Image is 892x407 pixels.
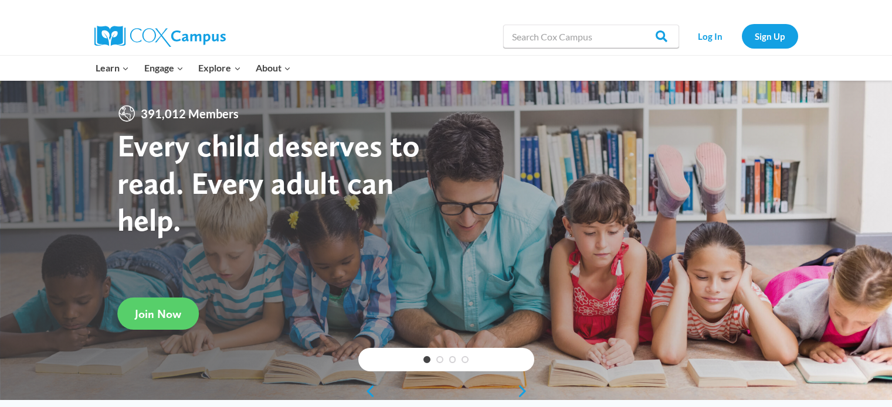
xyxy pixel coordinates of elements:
div: content slider buttons [358,379,534,403]
img: Cox Campus [94,26,226,47]
span: Engage [144,60,184,76]
span: Explore [198,60,240,76]
span: 391,012 Members [136,104,243,123]
strong: Every child deserves to read. Every adult can help. [117,126,420,238]
a: previous [358,384,376,398]
span: Learn [96,60,129,76]
a: Log In [685,24,736,48]
a: 4 [462,356,469,363]
a: Join Now [117,297,199,330]
nav: Secondary Navigation [685,24,798,48]
span: Join Now [135,307,181,321]
a: next [517,384,534,398]
a: 2 [436,356,443,363]
a: Sign Up [742,24,798,48]
span: About [256,60,291,76]
input: Search Cox Campus [503,25,679,48]
nav: Primary Navigation [89,56,299,80]
a: 1 [423,356,430,363]
a: 3 [449,356,456,363]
